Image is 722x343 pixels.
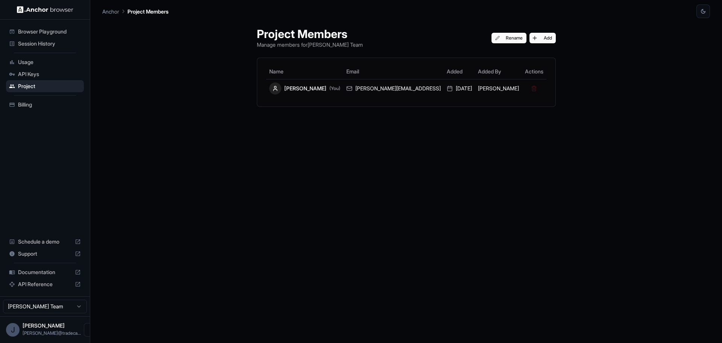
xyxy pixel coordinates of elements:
[529,33,556,43] button: Add
[447,85,472,92] div: [DATE]
[18,250,72,258] span: Support
[444,64,475,79] th: Added
[346,85,441,92] div: [PERSON_NAME][EMAIL_ADDRESS]
[475,64,522,79] th: Added By
[6,278,84,290] div: API Reference
[6,68,84,80] div: API Keys
[102,8,119,15] p: Anchor
[6,248,84,260] div: Support
[6,80,84,92] div: Project
[18,82,81,90] span: Project
[18,70,81,78] span: API Keys
[18,238,72,245] span: Schedule a demo
[6,266,84,278] div: Documentation
[269,82,340,95] div: [PERSON_NAME]
[6,236,84,248] div: Schedule a demo
[84,323,97,337] button: Open menu
[491,33,526,43] button: Rename
[6,26,84,38] div: Browser Playground
[18,101,81,108] span: Billing
[6,323,20,337] div: J
[266,64,343,79] th: Name
[475,79,522,98] td: [PERSON_NAME]
[522,64,546,79] th: Actions
[6,38,84,50] div: Session History
[18,268,72,276] span: Documentation
[127,8,168,15] p: Project Members
[329,85,340,91] span: (You)
[257,41,363,49] p: Manage members for [PERSON_NAME] Team
[23,330,81,336] span: joshua@tradecanvas.ai
[343,64,444,79] th: Email
[18,40,81,47] span: Session History
[23,322,65,329] span: Joshua Paul
[18,28,81,35] span: Browser Playground
[102,7,168,15] nav: breadcrumb
[6,99,84,111] div: Billing
[6,56,84,68] div: Usage
[18,58,81,66] span: Usage
[17,6,73,13] img: Anchor Logo
[18,280,72,288] span: API Reference
[257,27,363,41] h1: Project Members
